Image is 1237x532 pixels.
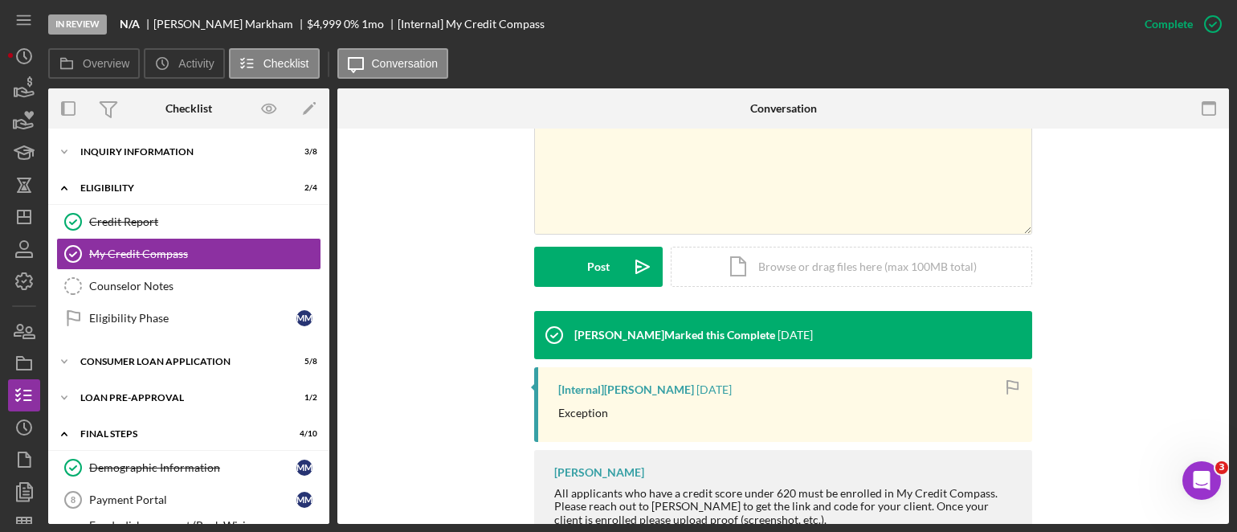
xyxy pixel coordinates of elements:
div: Credit Report [89,215,320,228]
a: Counselor Notes [56,270,321,302]
time: 2025-10-01 12:42 [696,383,732,396]
div: Loan Pre-Approval [80,393,277,403]
div: 0 % [344,18,359,31]
span: 3 [1215,461,1228,474]
label: Overview [83,57,129,70]
div: Complete [1145,8,1193,40]
b: N/A [120,18,140,31]
div: Counselor Notes [89,280,320,293]
div: 1 mo [361,18,384,31]
time: 2025-10-01 14:30 [778,329,813,342]
button: Activity [144,48,224,79]
div: 2 / 4 [288,183,317,193]
button: Post [534,247,663,287]
div: FINAL STEPS [80,429,277,439]
button: Complete [1129,8,1229,40]
div: Conversation [750,102,817,115]
a: My Credit Compass [56,238,321,270]
label: Activity [178,57,214,70]
div: M M [296,492,312,508]
div: [PERSON_NAME] Markham [153,18,307,31]
button: Conversation [337,48,449,79]
button: Overview [48,48,140,79]
div: Consumer Loan Application [80,357,277,366]
div: M M [296,310,312,326]
div: Eligibility Phase [89,312,296,325]
div: Post [587,247,610,287]
div: 3 / 8 [288,147,317,157]
iframe: Intercom live chat [1182,461,1221,500]
div: $4,999 [307,18,341,31]
a: Demographic InformationMM [56,452,321,484]
div: [Internal] [PERSON_NAME] [558,383,694,396]
p: Exception [558,404,608,422]
div: 5 / 8 [288,357,317,366]
a: Eligibility PhaseMM [56,302,321,334]
div: [Internal] My Credit Compass [398,18,545,31]
div: [PERSON_NAME] Marked this Complete [574,329,775,342]
div: Demographic Information [89,461,296,474]
tspan: 8 [71,495,76,505]
div: Eligibility [80,183,277,193]
label: Conversation [372,57,439,70]
div: Inquiry Information [80,147,277,157]
div: My Credit Compass [89,248,320,260]
div: All applicants who have a credit score under 620 must be enrolled in My Credit Compass. Please re... [554,487,1016,526]
div: M M [296,460,312,476]
div: Payment Portal [89,493,296,506]
button: Checklist [229,48,320,79]
div: 1 / 2 [288,393,317,403]
a: Credit Report [56,206,321,238]
div: Checklist [165,102,212,115]
label: Checklist [263,57,309,70]
div: In Review [48,14,107,35]
a: 8Payment PortalMM [56,484,321,516]
div: [PERSON_NAME] [554,466,644,479]
div: 4 / 10 [288,429,317,439]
